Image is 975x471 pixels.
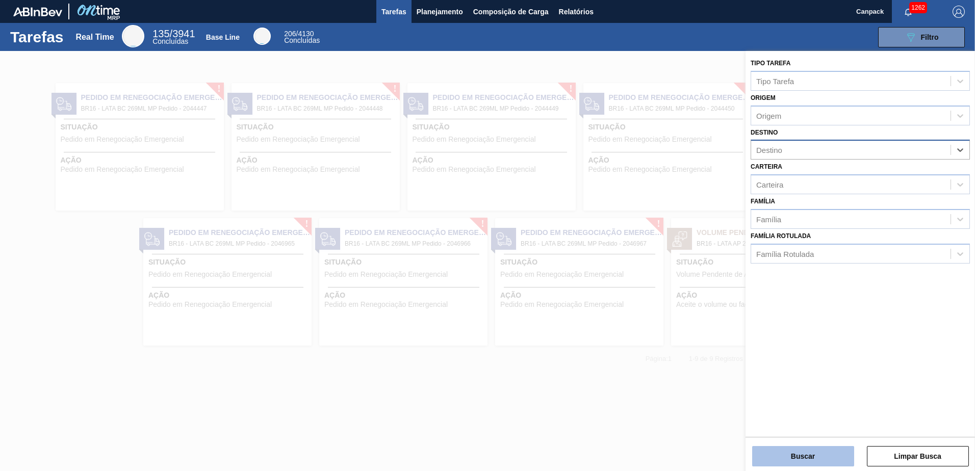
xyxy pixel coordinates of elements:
label: Destino [751,129,778,136]
span: / 3941 [152,28,195,39]
span: Relatórios [559,6,594,18]
span: 206 [284,30,296,38]
div: Base Line [284,31,320,44]
span: 1262 [909,2,927,13]
label: Família [751,198,775,205]
div: Origem [756,111,781,120]
img: TNhmsLtSVTkK8tSr43FrP2fwEKptu5GPRR3wAAAABJRU5ErkJggg== [13,7,62,16]
button: Filtro [878,27,965,47]
span: Filtro [921,33,939,41]
label: Origem [751,94,776,101]
div: Destino [756,146,782,154]
div: Real Time [75,33,114,42]
img: Logout [953,6,965,18]
span: Composição de Carga [473,6,549,18]
span: Concluídas [284,36,320,44]
div: Família Rotulada [756,249,814,258]
div: Real Time [152,30,195,45]
span: Planejamento [417,6,463,18]
div: Carteira [756,180,783,189]
div: Tipo Tarefa [756,76,794,85]
label: Tipo Tarefa [751,60,790,67]
span: / 4130 [284,30,314,38]
div: Real Time [122,25,144,47]
div: Base Line [253,28,271,45]
span: Concluídas [152,37,188,45]
h1: Tarefas [10,31,64,43]
span: Tarefas [381,6,406,18]
label: Carteira [751,163,782,170]
div: Base Line [206,33,240,41]
span: 135 [152,28,169,39]
div: Família [756,215,781,223]
label: Família Rotulada [751,232,811,240]
button: Notificações [892,5,925,19]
